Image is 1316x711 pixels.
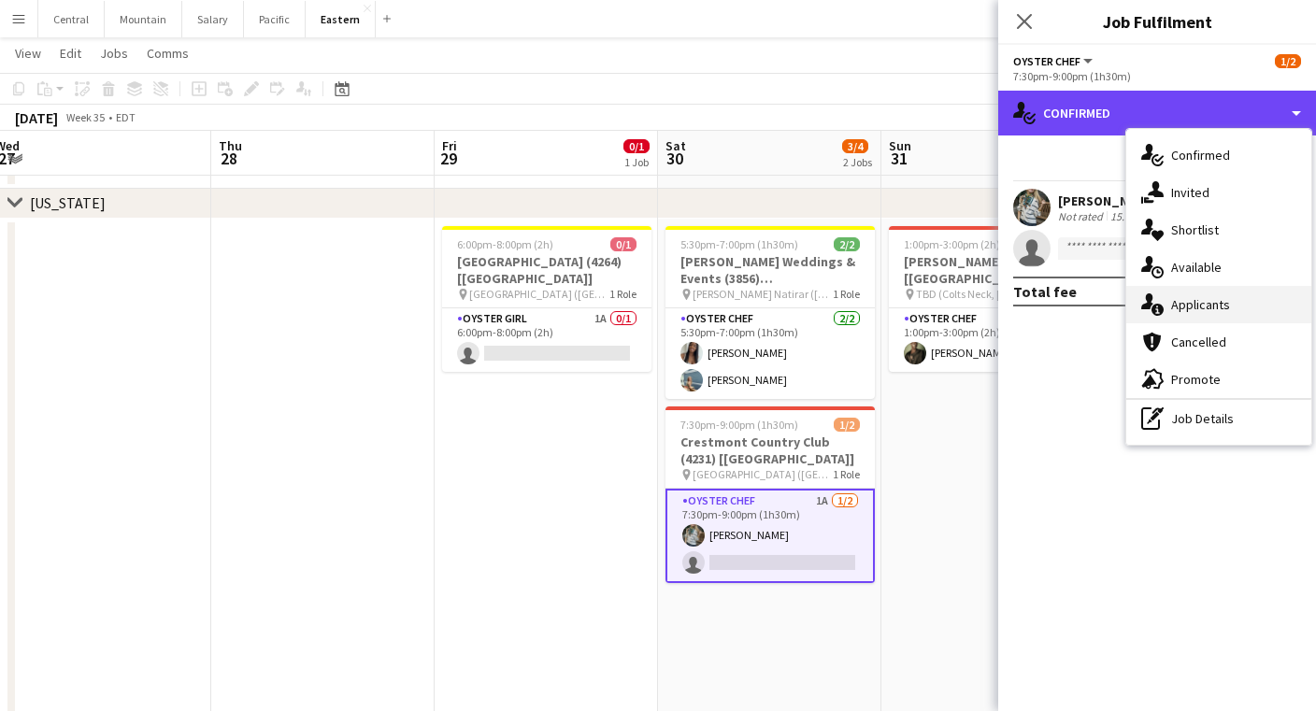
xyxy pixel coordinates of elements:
app-card-role: Oyster Girl1A0/16:00pm-8:00pm (2h) [442,308,651,372]
app-job-card: 7:30pm-9:00pm (1h30m)1/2Crestmont Country Club (4231) [[GEOGRAPHIC_DATA]] [GEOGRAPHIC_DATA] ([GEO... [665,406,875,583]
div: 7:30pm-9:00pm (1h30m) [1013,69,1301,83]
span: Comms [147,45,189,62]
div: Applicants [1126,286,1311,323]
span: View [15,45,41,62]
div: EDT [116,110,136,124]
app-job-card: 1:00pm-3:00pm (2h)1/1[PERSON_NAME] (4197) [[GEOGRAPHIC_DATA]] TBD (Colts Neck, [GEOGRAPHIC_DATA])... [889,226,1098,372]
span: 1 Role [833,467,860,481]
div: 2 Jobs [843,155,872,169]
div: Available [1126,249,1311,286]
div: Confirmed [998,91,1316,135]
button: Mountain [105,1,182,37]
span: 1:00pm-3:00pm (2h) [904,237,1000,251]
span: 0/1 [610,237,637,251]
app-job-card: 5:30pm-7:00pm (1h30m)2/2[PERSON_NAME] Weddings & Events (3856) [[GEOGRAPHIC_DATA]] [PERSON_NAME] ... [665,226,875,399]
div: Promote [1126,361,1311,398]
div: 1 Job [624,155,649,169]
div: [PERSON_NAME] [1058,192,1174,209]
span: Week 35 [62,110,108,124]
button: Pacific [244,1,306,37]
span: [GEOGRAPHIC_DATA] ([GEOGRAPHIC_DATA], [GEOGRAPHIC_DATA]) [469,287,609,301]
div: [US_STATE] [30,193,106,212]
span: [PERSON_NAME] Natirar ([GEOGRAPHIC_DATA], [GEOGRAPHIC_DATA]) [693,287,833,301]
div: Not rated [1058,209,1107,223]
h3: Job Fulfilment [998,9,1316,34]
h3: Crestmont Country Club (4231) [[GEOGRAPHIC_DATA]] [665,434,875,467]
div: Cancelled [1126,323,1311,361]
div: Shortlist [1126,211,1311,249]
h3: [PERSON_NAME] Weddings & Events (3856) [[GEOGRAPHIC_DATA]] [665,253,875,287]
span: 6:00pm-8:00pm (2h) [457,237,553,251]
span: 1 Role [609,287,637,301]
div: Confirmed [1126,136,1311,174]
button: Salary [182,1,244,37]
span: [GEOGRAPHIC_DATA] ([GEOGRAPHIC_DATA], [GEOGRAPHIC_DATA]) [693,467,833,481]
span: 2/2 [834,237,860,251]
span: Oyster Chef [1013,54,1080,68]
app-card-role: Oyster Chef1/11:00pm-3:00pm (2h)[PERSON_NAME] [889,308,1098,372]
a: Comms [139,41,196,65]
button: Central [38,1,105,37]
h3: [GEOGRAPHIC_DATA] (4264) [[GEOGRAPHIC_DATA]] [442,253,651,287]
button: Oyster Chef [1013,54,1095,68]
span: 1/2 [1275,54,1301,68]
app-card-role: Oyster Chef1A1/27:30pm-9:00pm (1h30m)[PERSON_NAME] [665,489,875,583]
span: Sun [889,137,911,154]
app-job-card: 6:00pm-8:00pm (2h)0/1[GEOGRAPHIC_DATA] (4264) [[GEOGRAPHIC_DATA]] [GEOGRAPHIC_DATA] ([GEOGRAPHIC_... [442,226,651,372]
a: View [7,41,49,65]
h3: [PERSON_NAME] (4197) [[GEOGRAPHIC_DATA]] [889,253,1098,287]
div: Job Details [1126,400,1311,437]
span: 5:30pm-7:00pm (1h30m) [680,237,798,251]
span: Edit [60,45,81,62]
span: 29 [439,148,457,169]
span: 3/4 [842,139,868,153]
span: 30 [663,148,686,169]
span: Jobs [100,45,128,62]
button: Eastern [306,1,376,37]
div: [DATE] [15,108,58,127]
span: 7:30pm-9:00pm (1h30m) [680,418,798,432]
div: 15.97mi [1107,209,1151,223]
span: Sat [665,137,686,154]
a: Edit [52,41,89,65]
span: TBD (Colts Neck, [GEOGRAPHIC_DATA]) [916,287,1056,301]
span: 1 Role [833,287,860,301]
app-card-role: Oyster Chef2/25:30pm-7:00pm (1h30m)[PERSON_NAME][PERSON_NAME] [665,308,875,399]
span: Thu [219,137,242,154]
div: Invited [1126,174,1311,211]
a: Jobs [93,41,136,65]
span: Fri [442,137,457,154]
span: 1/2 [834,418,860,432]
div: Total fee [1013,282,1077,301]
span: 28 [216,148,242,169]
span: 31 [886,148,911,169]
span: 0/1 [623,139,650,153]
